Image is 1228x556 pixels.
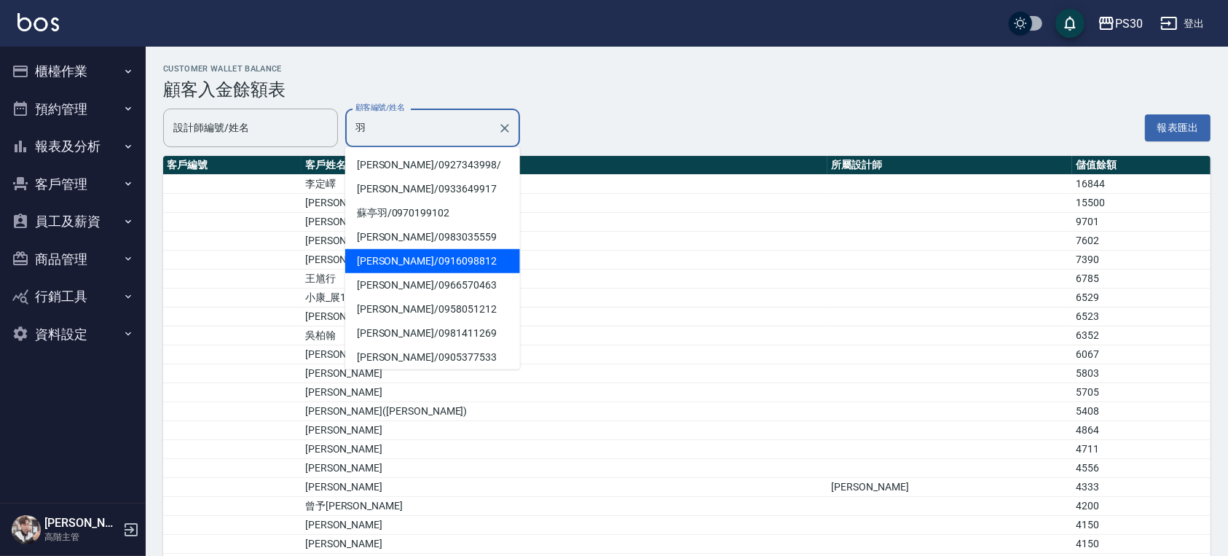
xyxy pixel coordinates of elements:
td: 6523 [1072,308,1211,326]
button: 商品管理 [6,240,140,278]
h5: [PERSON_NAME] [44,516,119,530]
td: 6785 [1072,270,1211,289]
th: 客戶姓名 [302,156,828,175]
td: [PERSON_NAME] [302,478,828,497]
td: 4150 [1072,535,1211,554]
button: 資料設定 [6,316,140,353]
td: [PERSON_NAME] [302,213,828,232]
td: 4711 [1072,440,1211,459]
td: 15500 [1072,194,1211,213]
span: [PERSON_NAME] / 0958051212 [345,297,520,321]
td: [PERSON_NAME] [302,364,828,383]
button: PS30 [1092,9,1149,39]
td: 5803 [1072,364,1211,383]
td: 4556 [1072,459,1211,478]
td: [PERSON_NAME] [302,308,828,326]
button: 客戶管理 [6,165,140,203]
span: 蘇亭羽 / 0970199102 [345,201,520,225]
td: 16844 [1072,175,1211,194]
button: 報表匯出 [1145,114,1211,141]
h2: Customer Wallet Balance [163,64,1211,74]
span: [PERSON_NAME] / 0933649917 [345,177,520,201]
td: [PERSON_NAME] [302,459,828,478]
button: 員工及薪資 [6,203,140,240]
th: 所屬設計師 [827,156,1072,175]
td: [PERSON_NAME] [302,251,828,270]
td: 9701 [1072,213,1211,232]
td: [PERSON_NAME] [302,535,828,554]
button: 報表及分析 [6,128,140,165]
button: save [1055,9,1085,38]
span: [PERSON_NAME] / 0916098812 [345,249,520,273]
td: 7602 [1072,232,1211,251]
td: 6529 [1072,289,1211,308]
td: 5408 [1072,402,1211,421]
td: 王馗行 [302,270,828,289]
span: [PERSON_NAME] / 0983035559 [345,225,520,249]
button: 櫃檯作業 [6,52,140,90]
td: 7390 [1072,251,1211,270]
td: 4333 [1072,478,1211,497]
td: 李定嶧 [302,175,828,194]
td: [PERSON_NAME] [302,232,828,251]
span: [PERSON_NAME] / 0966570463 [345,273,520,297]
label: 顧客編號/姓名 [355,102,404,113]
td: 4150 [1072,516,1211,535]
span: [PERSON_NAME] / 0985549060 [345,369,520,393]
td: 6352 [1072,326,1211,345]
button: Clear [495,118,515,138]
span: [PERSON_NAME] / 0927343998 / [345,153,520,177]
td: 4864 [1072,421,1211,440]
button: 登出 [1154,10,1211,37]
img: Person [12,515,41,544]
td: 5705 [1072,383,1211,402]
td: [PERSON_NAME] [302,383,828,402]
td: [PERSON_NAME] [302,345,828,364]
button: 預約管理 [6,90,140,128]
div: PS30 [1115,15,1143,33]
span: [PERSON_NAME] / 0981411269 [345,321,520,345]
p: 高階主管 [44,530,119,544]
td: [PERSON_NAME] [302,421,828,440]
td: [PERSON_NAME] [302,194,828,213]
td: 小康_展1 [302,289,828,308]
td: 6067 [1072,345,1211,364]
td: 吳柏翰 [302,326,828,345]
td: 曾予[PERSON_NAME] [302,497,828,516]
h3: 顧客入金餘額表 [163,79,1211,100]
span: [PERSON_NAME] / 0905377533 [345,345,520,369]
th: 客戶編號 [163,156,302,175]
button: 行銷工具 [6,278,140,316]
td: 4200 [1072,497,1211,516]
th: 儲值餘額 [1072,156,1211,175]
td: [PERSON_NAME]([PERSON_NAME]) [302,402,828,421]
img: Logo [17,13,59,31]
td: [PERSON_NAME] [302,516,828,535]
td: [PERSON_NAME] [827,478,1072,497]
td: [PERSON_NAME] [302,440,828,459]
